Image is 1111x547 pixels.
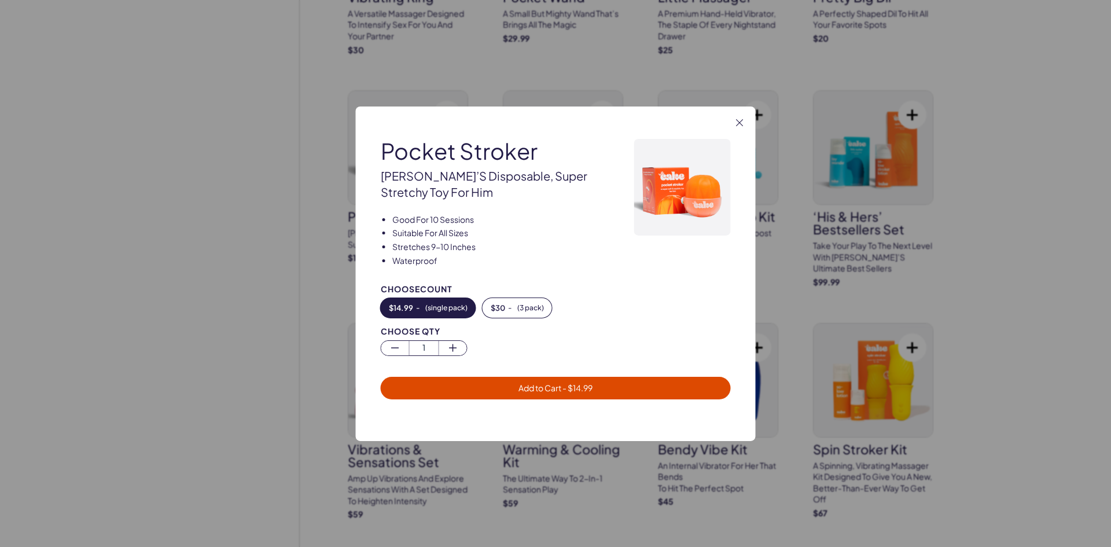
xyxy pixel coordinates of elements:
div: pocket stroker [381,138,602,163]
div: Choose Qty [381,327,731,336]
button: - [381,298,476,318]
div: [PERSON_NAME]’s disposable, super stretchy toy for him [381,167,602,200]
li: Suitable for all sizes [392,227,602,239]
span: $ 14.99 [389,304,413,312]
span: $ 30 [491,304,505,312]
span: - $ 14.99 [561,383,593,393]
li: Good for 10 sessions [392,214,602,225]
span: Add to Cart [518,383,593,393]
button: Add to Cart - $14.99 [381,377,731,399]
img: single pack [634,138,731,235]
span: ( 3 pack ) [517,304,544,312]
span: 1 [410,341,438,354]
button: - [483,298,552,318]
li: Stretches 9-10 inches [392,241,602,252]
li: Waterproof [392,255,602,266]
span: ( single pack ) [425,304,468,312]
div: Choose Count [381,285,731,293]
